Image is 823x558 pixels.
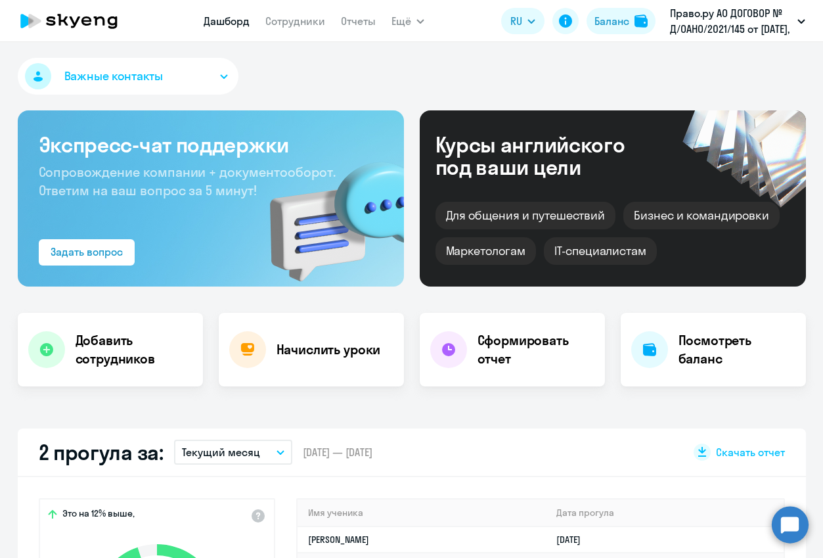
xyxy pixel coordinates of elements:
[341,14,376,28] a: Отчеты
[556,534,591,546] a: [DATE]
[544,237,657,265] div: IT-специалистам
[634,14,648,28] img: balance
[39,164,336,198] span: Сопровождение компании + документооборот. Ответим на ваш вопрос за 5 минут!
[265,14,325,28] a: Сотрудники
[204,14,250,28] a: Дашборд
[546,500,783,526] th: Дата прогула
[39,131,383,158] h3: Экспресс-чат поддержки
[435,202,616,229] div: Для общения и путешествий
[670,5,792,37] p: Право.ру АО ДОГОВОР № Д/OAHO/2021/145 от [DATE], ПРАВО.РУ, АО
[18,58,238,95] button: Важные контакты
[594,13,629,29] div: Баланс
[64,68,163,85] span: Важные контакты
[435,133,660,178] div: Курсы английского под ваши цели
[51,244,123,260] div: Задать вопрос
[251,139,404,287] img: bg-img
[623,202,780,229] div: Бизнес и командировки
[478,331,594,368] h4: Сформировать отчет
[62,507,135,523] span: Это на 12% выше,
[510,13,522,29] span: RU
[303,445,372,459] span: [DATE] — [DATE]
[435,237,536,265] div: Маркетологам
[391,8,424,34] button: Ещё
[501,8,545,34] button: RU
[391,13,411,29] span: Ещё
[298,500,546,526] th: Имя ученика
[308,534,369,546] a: [PERSON_NAME]
[174,440,292,465] button: Текущий месяц
[716,445,785,459] span: Скачать отчет
[587,8,656,34] button: Балансbalance
[39,239,135,266] button: Задать вопрос
[663,5,812,37] button: Право.ру АО ДОГОВОР № Д/OAHO/2021/145 от [DATE], ПРАВО.РУ, АО
[182,444,260,460] p: Текущий месяц
[39,439,164,465] h2: 2 прогула за:
[277,340,381,359] h4: Начислить уроки
[76,331,192,368] h4: Добавить сотрудников
[678,331,795,368] h4: Посмотреть баланс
